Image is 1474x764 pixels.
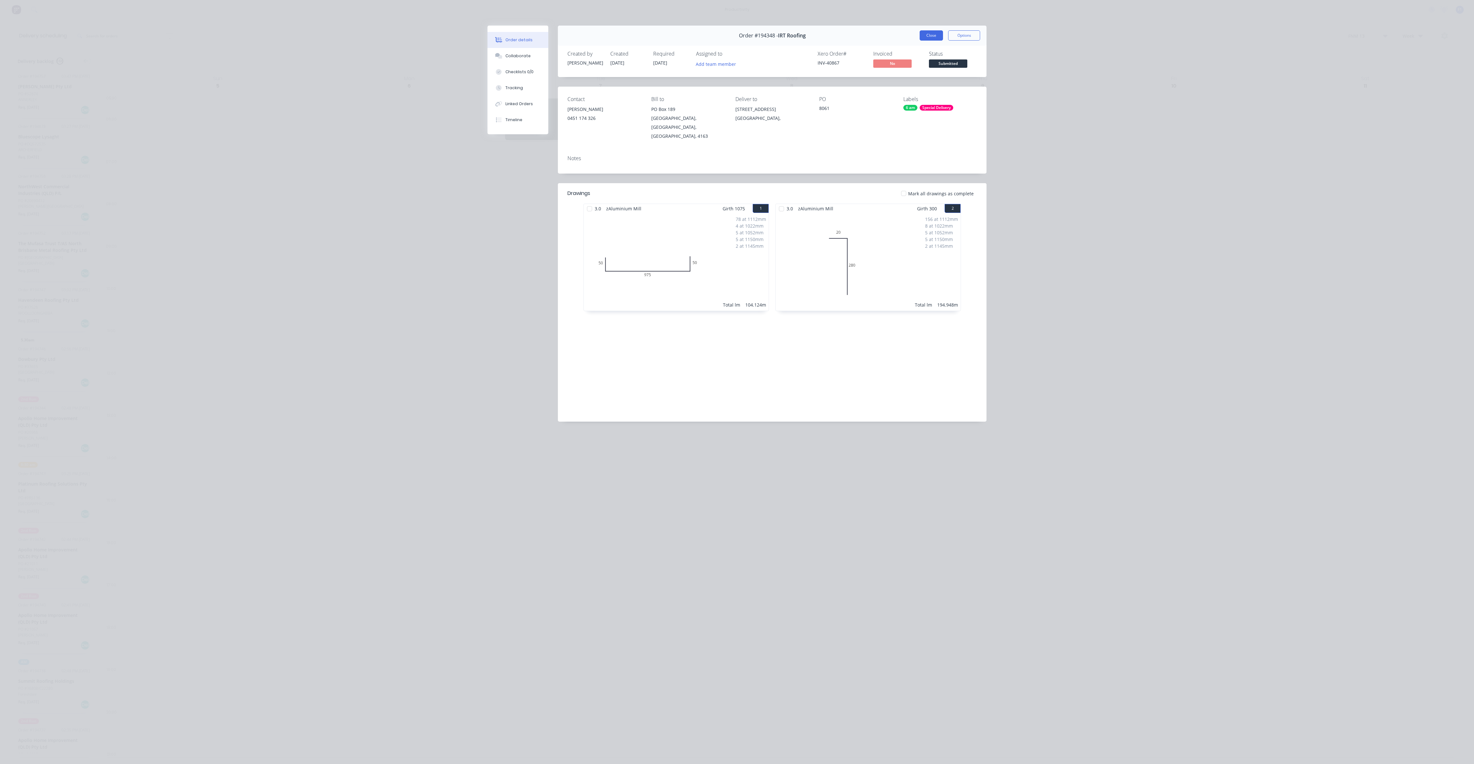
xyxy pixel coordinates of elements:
span: 3.0 [784,204,796,213]
button: 1 [753,204,769,213]
button: 2 [945,204,961,213]
div: [PERSON_NAME] [567,105,641,114]
div: 5 at 1052mm [925,229,958,236]
button: Linked Orders [487,96,548,112]
div: Tracking [505,85,523,91]
div: 2 at 1145mm [925,243,958,249]
div: 4 at 1022mm [736,222,766,229]
div: Invoiced [873,51,921,57]
div: Assigned to [696,51,760,57]
div: [PERSON_NAME] [567,59,603,66]
span: [DATE] [653,60,667,66]
div: INV-40867 [818,59,866,66]
div: 5 at 1150mm [925,236,958,243]
span: IRT Roofing [778,33,806,39]
span: zAluminium Mill [604,204,644,213]
div: Collaborate [505,53,531,59]
button: Add team member [693,59,740,68]
div: 2 at 1145mm [736,243,766,249]
div: Linked Orders [505,101,533,107]
div: Required [653,51,688,57]
div: Special Delivery [920,105,953,111]
div: [PERSON_NAME]0451 174 326 [567,105,641,125]
div: 0509755078 at 1112mm4 at 1022mm5 at 1052mm5 at 1150mm2 at 1145mmTotal lm104.124m [584,213,769,311]
button: Checklists 0/0 [487,64,548,80]
div: 020280156 at 1112mm8 at 1022mm5 at 1052mm5 at 1150mm2 at 1145mmTotal lm194.948m [776,213,961,311]
button: Tracking [487,80,548,96]
div: Total lm [723,301,740,308]
div: 78 at 1112mm [736,216,766,222]
div: Bill to [651,96,725,102]
button: Timeline [487,112,548,128]
button: Submitted [929,59,967,69]
button: Add team member [696,59,740,68]
div: Created [610,51,646,57]
div: [GEOGRAPHIC_DATA], [GEOGRAPHIC_DATA], [GEOGRAPHIC_DATA], 4163 [651,114,725,141]
div: 5 at 1150mm [736,236,766,243]
div: 8061 [819,105,893,114]
div: Status [929,51,977,57]
span: Submitted [929,59,967,67]
button: Options [948,30,980,41]
div: PO Box 189 [651,105,725,114]
div: Drawings [567,190,590,197]
div: 0451 174 326 [567,114,641,123]
div: Xero Order # [818,51,866,57]
div: Created by [567,51,603,57]
div: Order details [505,37,533,43]
div: 8 at 1022mm [925,222,958,229]
span: Mark all drawings as complete [908,190,974,197]
span: zAluminium Mill [796,204,836,213]
div: Total lm [915,301,932,308]
div: PO Box 189[GEOGRAPHIC_DATA], [GEOGRAPHIC_DATA], [GEOGRAPHIC_DATA], 4163 [651,105,725,141]
button: Close [920,30,943,41]
div: Timeline [505,117,522,123]
div: Labels [903,96,977,102]
div: Checklists 0/0 [505,69,534,75]
div: Deliver to [735,96,809,102]
span: Girth 1075 [723,204,745,213]
div: 104.124m [745,301,766,308]
span: Girth 300 [917,204,937,213]
div: Notes [567,155,977,161]
div: 156 at 1112mm [925,216,958,222]
div: 5 at 1052mm [736,229,766,236]
div: 6 am [903,105,917,111]
span: [DATE] [610,60,624,66]
div: Contact [567,96,641,102]
div: [GEOGRAPHIC_DATA], [735,114,809,123]
span: 3.0 [592,204,604,213]
div: PO [819,96,893,102]
div: [STREET_ADDRESS][GEOGRAPHIC_DATA], [735,105,809,125]
button: Collaborate [487,48,548,64]
div: [STREET_ADDRESS] [735,105,809,114]
span: No [873,59,912,67]
button: Order details [487,32,548,48]
span: Order #194348 - [739,33,778,39]
div: 194.948m [937,301,958,308]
